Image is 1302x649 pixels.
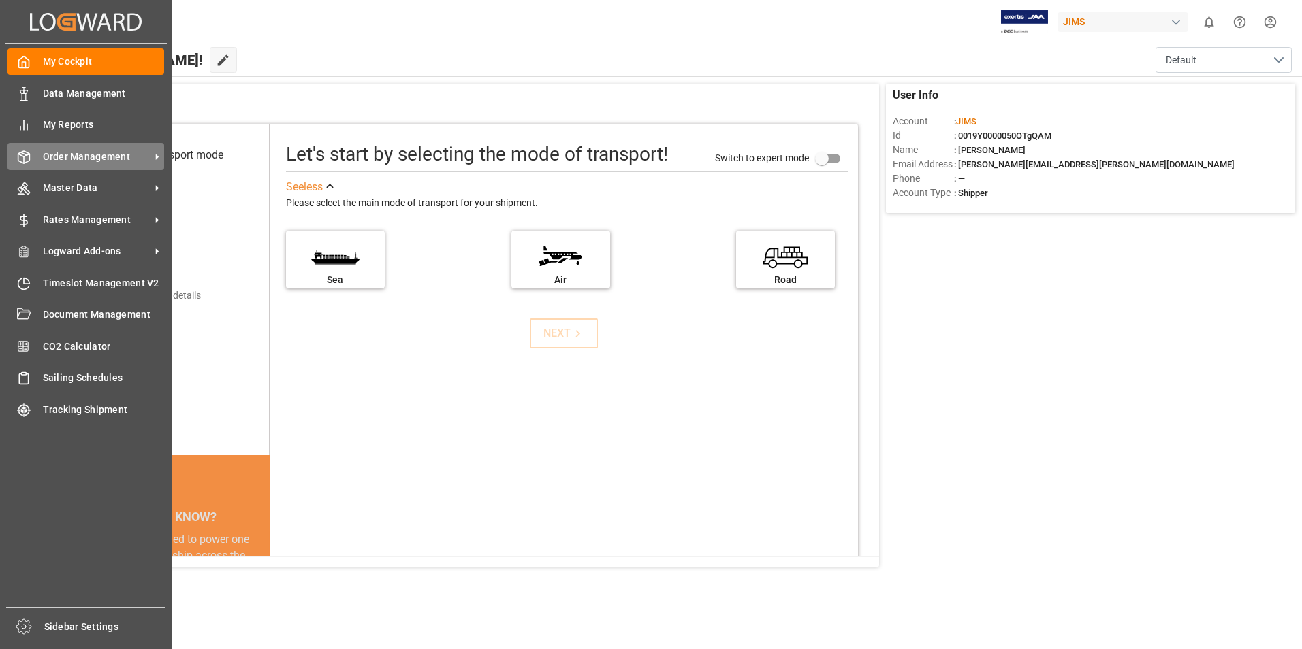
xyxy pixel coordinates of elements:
span: Timeslot Management V2 [43,276,165,290]
span: : Shipper [954,188,988,198]
div: NEXT [543,325,585,342]
span: Tracking Shipment [43,403,165,417]
span: Master Data [43,181,150,195]
span: : [PERSON_NAME] [954,145,1026,155]
span: Document Management [43,307,165,322]
span: Email Address [893,157,954,171]
span: Rates Management [43,213,150,227]
span: : [PERSON_NAME][EMAIL_ADDRESS][PERSON_NAME][DOMAIN_NAME] [954,159,1235,169]
button: next slide / item [251,531,270,646]
div: See less [286,179,323,195]
span: Phone [893,171,954,186]
span: Id [893,129,954,143]
span: Name [893,143,954,157]
a: Timeslot Management V2 [7,269,164,296]
div: Sea [293,273,378,287]
a: Sailing Schedules [7,365,164,391]
div: Please select the main mode of transport for your shipment. [286,195,848,212]
span: JIMS [956,116,976,127]
span: Account Type [893,186,954,200]
span: Account [893,114,954,129]
a: Data Management [7,80,164,106]
span: : [954,116,976,127]
span: My Reports [43,118,165,132]
span: CO2 Calculator [43,339,165,354]
button: JIMS [1058,9,1194,35]
span: : — [954,173,965,184]
button: open menu [1156,47,1292,73]
a: My Cockpit [7,48,164,75]
span: Default [1166,53,1196,67]
a: Document Management [7,301,164,328]
span: : 0019Y0000050OTgQAM [954,131,1051,141]
span: Switch to expert mode [715,152,809,163]
a: My Reports [7,112,164,138]
div: Road [743,273,828,287]
button: Help Center [1224,7,1255,37]
a: CO2 Calculator [7,333,164,359]
span: User Info [893,87,938,103]
a: Tracking Shipment [7,396,164,422]
button: show 0 new notifications [1194,7,1224,37]
span: My Cockpit [43,54,165,69]
span: Hello [PERSON_NAME]! [57,47,203,73]
button: NEXT [530,318,598,348]
span: Logward Add-ons [43,244,150,259]
img: Exertis%20JAM%20-%20Email%20Logo.jpg_1722504956.jpg [1001,10,1048,34]
span: Sidebar Settings [44,620,166,634]
span: Data Management [43,86,165,101]
div: Air [518,273,603,287]
span: Order Management [43,150,150,164]
div: Add shipping details [116,288,201,303]
span: Sailing Schedules [43,371,165,385]
div: Let's start by selecting the mode of transport! [286,140,668,169]
div: JIMS [1058,12,1188,32]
